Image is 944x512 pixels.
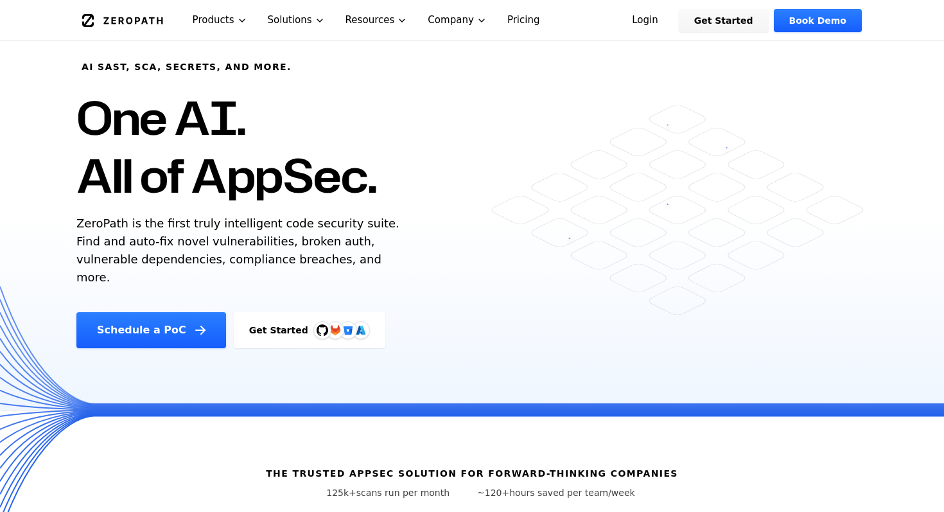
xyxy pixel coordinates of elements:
[309,486,467,499] p: scans run per month
[82,60,292,73] h6: AI SAST, SCA, Secrets, and more.
[266,467,678,480] h6: The Trusted AppSec solution for forward-thinking companies
[477,486,635,499] p: hours saved per team/week
[76,215,405,287] p: ZeroPath is the first truly intelligent code security suite. Find and auto-fix novel vulnerabilit...
[341,323,355,337] svg: Bitbucket
[76,312,226,348] a: Schedule a PoC
[774,9,862,32] a: Book Demo
[326,488,356,498] span: 125k+
[616,9,674,32] a: Login
[679,9,769,32] a: Get Started
[317,324,328,336] img: GitHub
[76,89,376,204] h1: One AI. All of AppSec.
[356,325,366,335] img: Azure
[477,488,509,498] span: ~120+
[322,317,348,343] img: GitLab
[234,312,385,348] a: Get StartedGitHubGitLabAzure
